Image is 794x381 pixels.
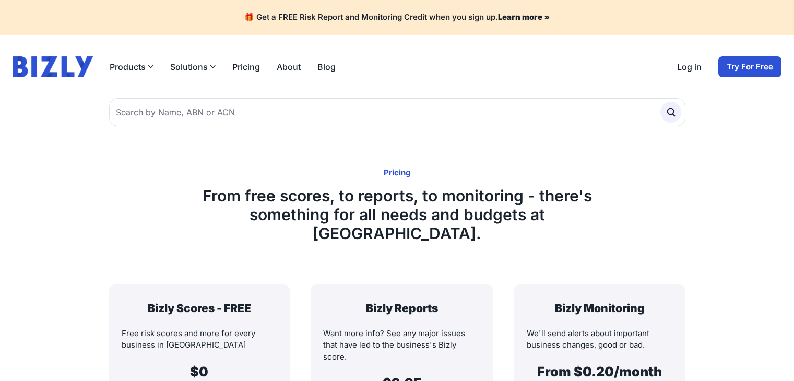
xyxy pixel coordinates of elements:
[232,61,260,73] a: Pricing
[122,301,278,315] h3: Bizly Scores - FREE
[498,12,550,22] a: Learn more »
[122,328,278,351] p: Free risk scores and more for every business in [GEOGRAPHIC_DATA]
[527,301,672,315] h3: Bizly Monitoring
[718,56,781,77] a: Try For Free
[323,301,481,315] h3: Bizly Reports
[163,186,631,243] h1: From free scores, to reports, to monitoring - there's something for all needs and budgets at [GEO...
[527,328,672,351] p: We'll send alerts about important business changes, good or bad.
[110,61,153,73] button: Products
[170,61,216,73] button: Solutions
[317,61,336,73] a: Blog
[13,13,781,22] h4: 🎁 Get a FREE Risk Report and Monitoring Credit when you sign up.
[122,364,278,379] h2: $0
[323,328,481,363] p: Want more info? See any major issues that have led to the business's Bizly score.
[677,61,702,73] a: Log in
[109,98,685,126] input: Search by Name, ABN or ACN
[277,61,301,73] a: About
[527,364,672,379] h2: From $0.20/month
